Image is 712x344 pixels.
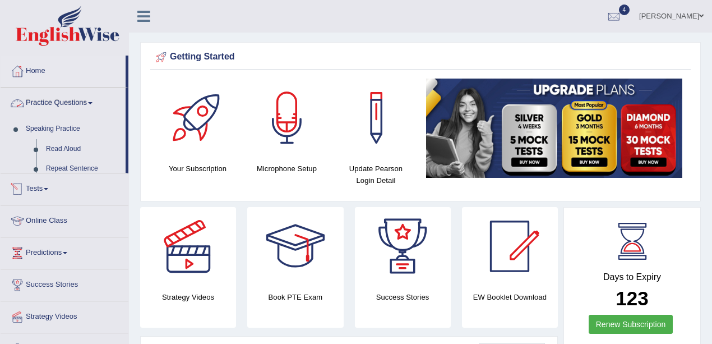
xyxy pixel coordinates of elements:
[589,315,673,334] a: Renew Subscription
[576,272,688,282] h4: Days to Expiry
[616,287,648,309] b: 123
[355,291,451,303] h4: Success Stories
[21,119,126,139] a: Speaking Practice
[1,301,128,329] a: Strategy Videos
[41,139,126,159] a: Read Aloud
[1,237,128,265] a: Predictions
[153,49,688,66] div: Getting Started
[41,159,126,179] a: Repeat Sentence
[247,291,343,303] h4: Book PTE Exam
[1,205,128,233] a: Online Class
[462,291,558,303] h4: EW Booklet Download
[1,88,126,116] a: Practice Questions
[248,163,326,175] h4: Microphone Setup
[140,291,236,303] h4: Strategy Videos
[159,163,237,175] h4: Your Subscription
[426,79,682,178] img: small5.jpg
[1,56,126,84] a: Home
[1,173,128,201] a: Tests
[337,163,415,186] h4: Update Pearson Login Detail
[1,269,128,297] a: Success Stories
[619,4,630,15] span: 4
